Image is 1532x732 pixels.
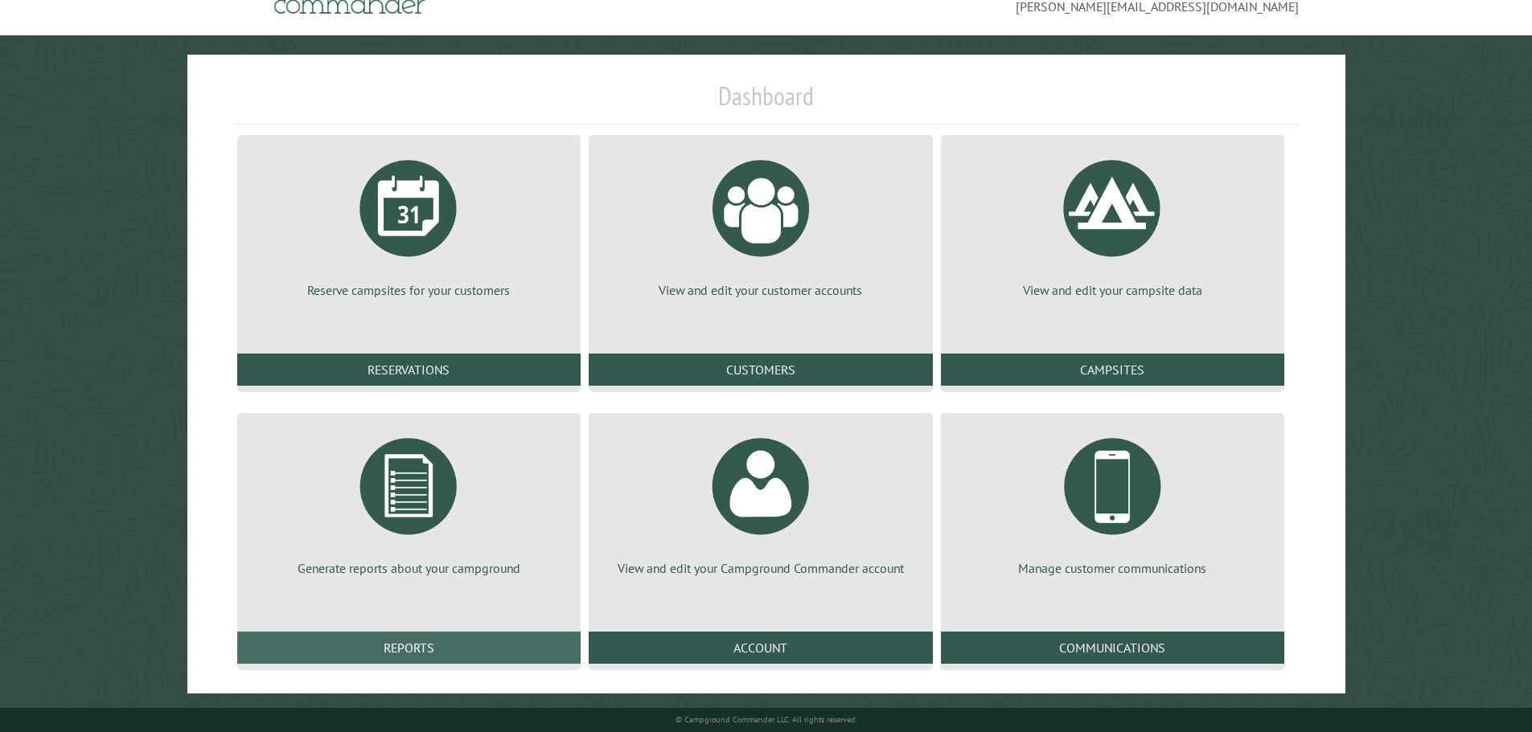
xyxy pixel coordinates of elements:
a: Manage customer communications [960,426,1265,577]
small: © Campground Commander LLC. All rights reserved. [676,714,857,725]
p: Reserve campsites for your customers [257,281,561,299]
a: View and edit your customer accounts [608,148,913,299]
a: Generate reports about your campground [257,426,561,577]
h1: Dashboard [233,80,1300,125]
a: Reserve campsites for your customers [257,148,561,299]
p: View and edit your customer accounts [608,281,913,299]
a: View and edit your Campground Commander account [608,426,913,577]
p: Generate reports about your campground [257,559,561,577]
p: View and edit your Campground Commander account [608,559,913,577]
p: Manage customer communications [960,559,1265,577]
p: View and edit your campsite data [960,281,1265,299]
a: Communications [941,632,1284,664]
a: Customers [589,354,932,386]
a: Campsites [941,354,1284,386]
a: Account [589,632,932,664]
a: Reservations [237,354,581,386]
a: Reports [237,632,581,664]
a: View and edit your campsite data [960,148,1265,299]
